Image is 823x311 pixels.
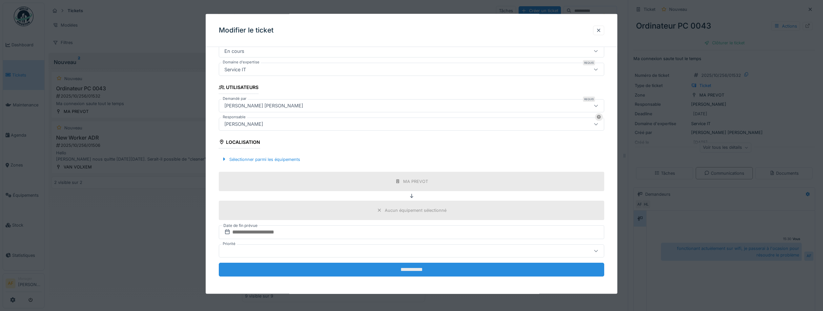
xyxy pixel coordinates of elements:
[222,66,249,73] div: Service IT
[583,60,595,65] div: Requis
[221,59,261,65] label: Domaine d'expertise
[222,102,306,109] div: [PERSON_NAME] [PERSON_NAME]
[385,207,446,213] div: Aucun équipement sélectionné
[221,96,248,101] label: Demandé par
[219,137,260,148] div: Localisation
[221,114,247,120] label: Responsable
[219,155,303,164] div: Sélectionner parmi les équipements
[219,82,258,94] div: Utilisateurs
[221,241,237,247] label: Priorité
[583,96,595,101] div: Requis
[223,222,258,229] label: Date de fin prévue
[219,26,274,34] h3: Modifier le ticket
[222,47,247,55] div: En cours
[222,120,266,127] div: [PERSON_NAME]
[403,178,428,184] div: MA PREVOT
